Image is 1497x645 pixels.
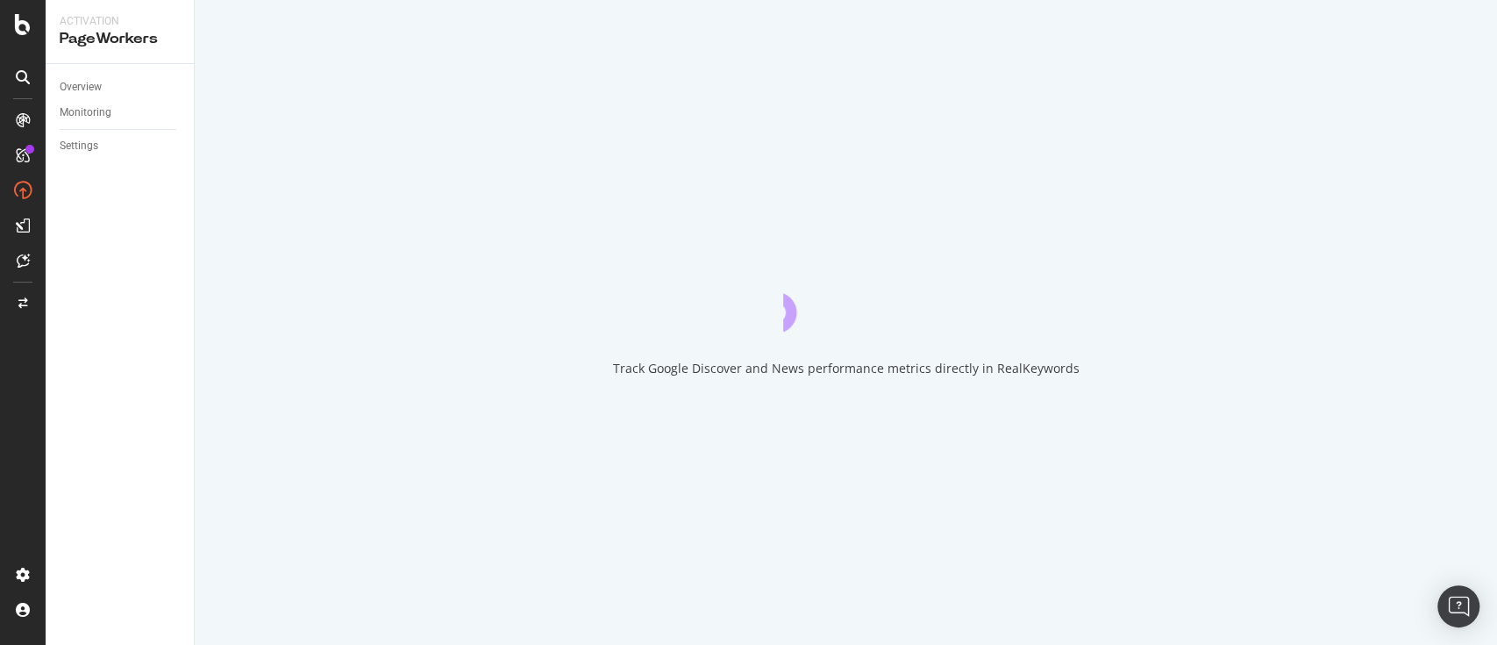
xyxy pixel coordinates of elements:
[60,14,180,29] div: Activation
[613,360,1080,377] div: Track Google Discover and News performance metrics directly in RealKeywords
[1437,585,1479,627] div: Open Intercom Messenger
[60,78,102,97] div: Overview
[60,78,182,97] a: Overview
[60,137,98,155] div: Settings
[783,269,909,332] div: animation
[60,137,182,155] a: Settings
[60,104,111,122] div: Monitoring
[60,29,180,49] div: PageWorkers
[60,104,182,122] a: Monitoring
